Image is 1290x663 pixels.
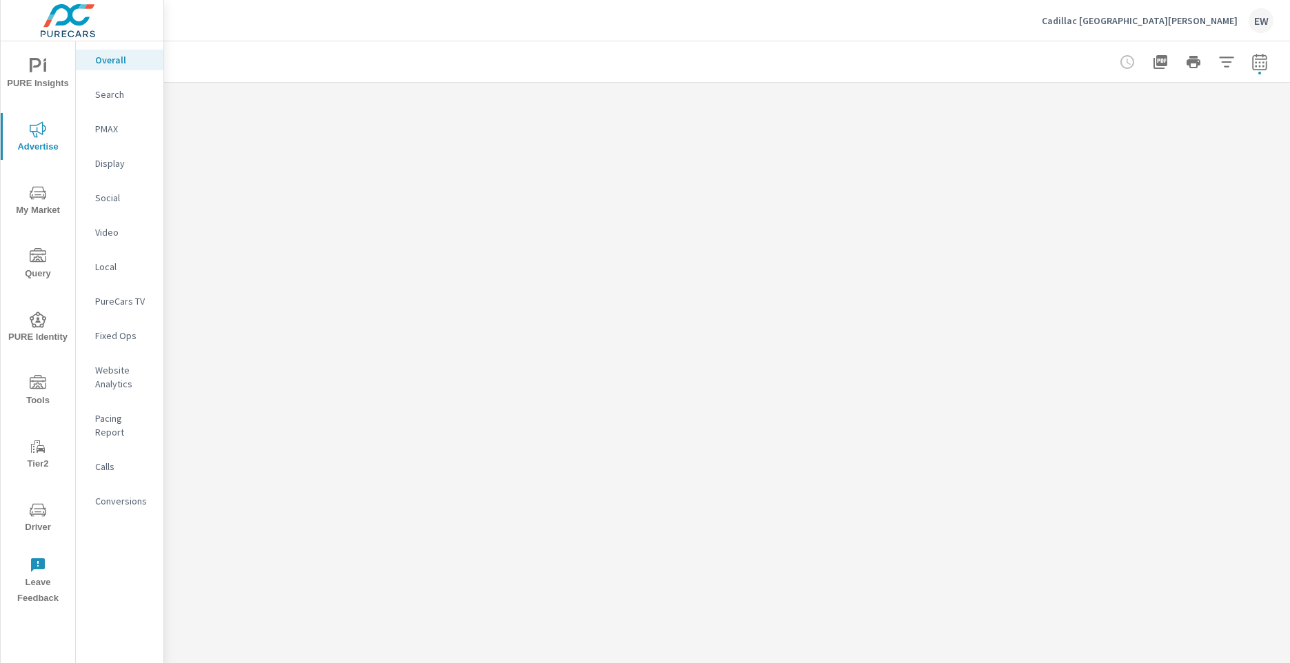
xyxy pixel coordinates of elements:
span: Tools [5,375,71,409]
div: Calls [76,456,163,477]
div: Local [76,256,163,277]
span: PURE Insights [5,58,71,92]
p: Conversions [95,494,152,508]
p: Display [95,156,152,170]
div: Video [76,222,163,243]
div: Overall [76,50,163,70]
span: Tier2 [5,438,71,472]
p: Social [95,191,152,205]
p: PureCars TV [95,294,152,308]
div: Search [76,84,163,105]
button: Print Report [1180,48,1207,76]
div: PMAX [76,119,163,139]
p: PMAX [95,122,152,136]
div: Fixed Ops [76,325,163,346]
span: Query [5,248,71,282]
p: Local [95,260,152,274]
p: Calls [95,460,152,473]
button: Apply Filters [1213,48,1240,76]
span: PURE Identity [5,312,71,345]
div: nav menu [1,41,75,612]
span: My Market [5,185,71,218]
p: Search [95,88,152,101]
div: Pacing Report [76,408,163,442]
div: Display [76,153,163,174]
div: Website Analytics [76,360,163,394]
div: Social [76,187,163,208]
button: Select Date Range [1246,48,1273,76]
div: Conversions [76,491,163,511]
span: Advertise [5,121,71,155]
div: PureCars TV [76,291,163,312]
div: EW [1249,8,1273,33]
p: Pacing Report [95,411,152,439]
p: Cadillac [GEOGRAPHIC_DATA][PERSON_NAME] [1042,14,1238,27]
p: Video [95,225,152,239]
p: Fixed Ops [95,329,152,343]
span: Driver [5,502,71,535]
span: Leave Feedback [5,557,71,606]
button: "Export Report to PDF" [1147,48,1174,76]
p: Overall [95,53,152,67]
p: Website Analytics [95,363,152,391]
